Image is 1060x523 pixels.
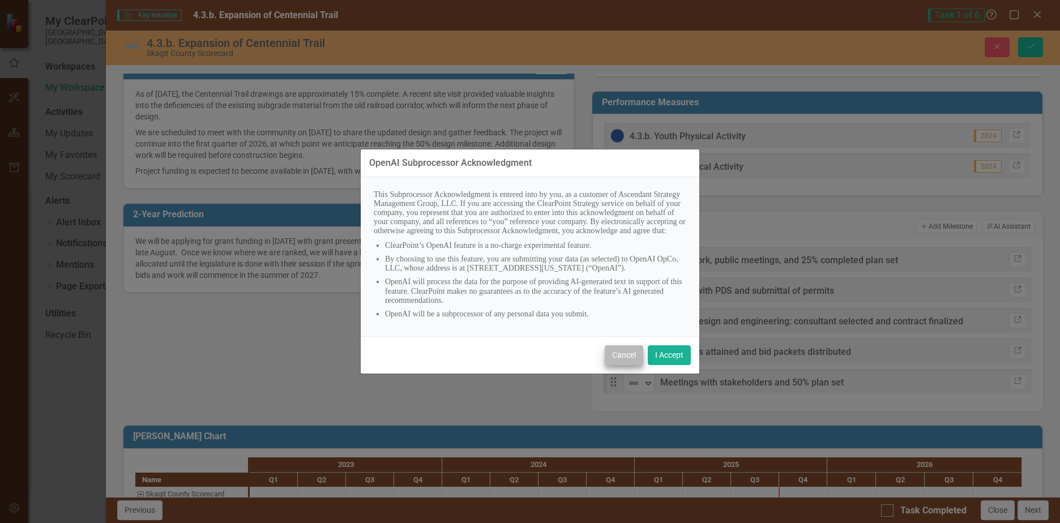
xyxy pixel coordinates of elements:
li: OpenAI will process the data for the purpose of providing AI-generated text in support of this fe... [385,277,686,305]
button: Cancel [605,345,643,365]
li: ClearPoint’s OpenAI feature is a no-charge experimental feature. [385,241,686,250]
li: OpenAI will be a subprocessor of any personal data you submit. [385,310,686,319]
button: I Accept [648,345,691,365]
li: By choosing to use this feature, you are submitting your data (as selected) to OpenAI OpCo, LLC, ... [385,255,686,273]
p: This Subprocessor Acknowledgment is entered into by you, as a customer of Ascendant Strategy Mana... [374,190,686,235]
div: OpenAI Subprocessor Acknowledgment [369,158,532,168]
